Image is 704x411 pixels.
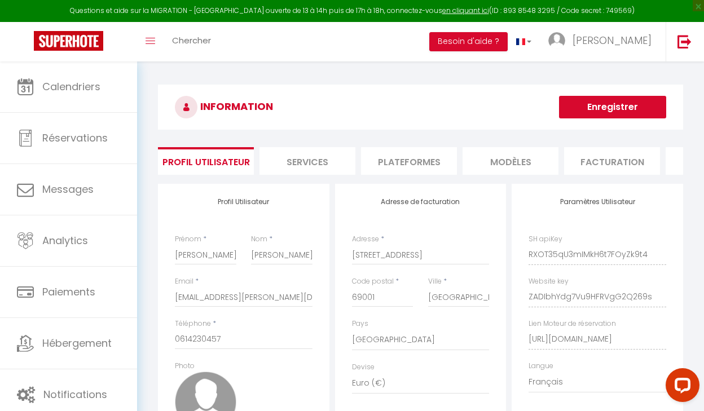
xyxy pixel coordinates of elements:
[352,198,490,206] h4: Adresse de facturation
[158,147,254,175] li: Profil Utilisateur
[529,361,553,372] label: Langue
[564,147,660,175] li: Facturation
[42,233,88,248] span: Analytics
[34,31,103,51] img: Super Booking
[175,276,193,287] label: Email
[42,131,108,145] span: Réservations
[677,34,692,48] img: logout
[259,147,355,175] li: Services
[164,22,219,61] a: Chercher
[175,234,201,245] label: Prénom
[429,32,508,51] button: Besoin d'aide ?
[251,234,267,245] label: Nom
[175,198,313,206] h4: Profil Utilisateur
[529,319,616,329] label: Lien Moteur de réservation
[352,362,375,373] label: Devise
[352,234,379,245] label: Adresse
[559,96,666,118] button: Enregistrer
[42,79,100,94] span: Calendriers
[463,147,558,175] li: MODÈLES
[352,319,368,329] label: Pays
[42,285,95,299] span: Paiements
[529,234,562,245] label: SH apiKey
[172,34,211,46] span: Chercher
[42,336,112,350] span: Hébergement
[540,22,666,61] a: ... [PERSON_NAME]
[42,182,94,196] span: Messages
[442,6,489,15] a: en cliquant ici
[529,276,569,287] label: Website key
[158,85,683,130] h3: INFORMATION
[43,387,107,401] span: Notifications
[175,319,211,329] label: Téléphone
[428,276,442,287] label: Ville
[352,276,394,287] label: Code postal
[529,198,666,206] h4: Paramètres Utilisateur
[573,33,652,47] span: [PERSON_NAME]
[657,364,704,411] iframe: LiveChat chat widget
[361,147,457,175] li: Plateformes
[548,32,565,49] img: ...
[175,361,195,372] label: Photo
